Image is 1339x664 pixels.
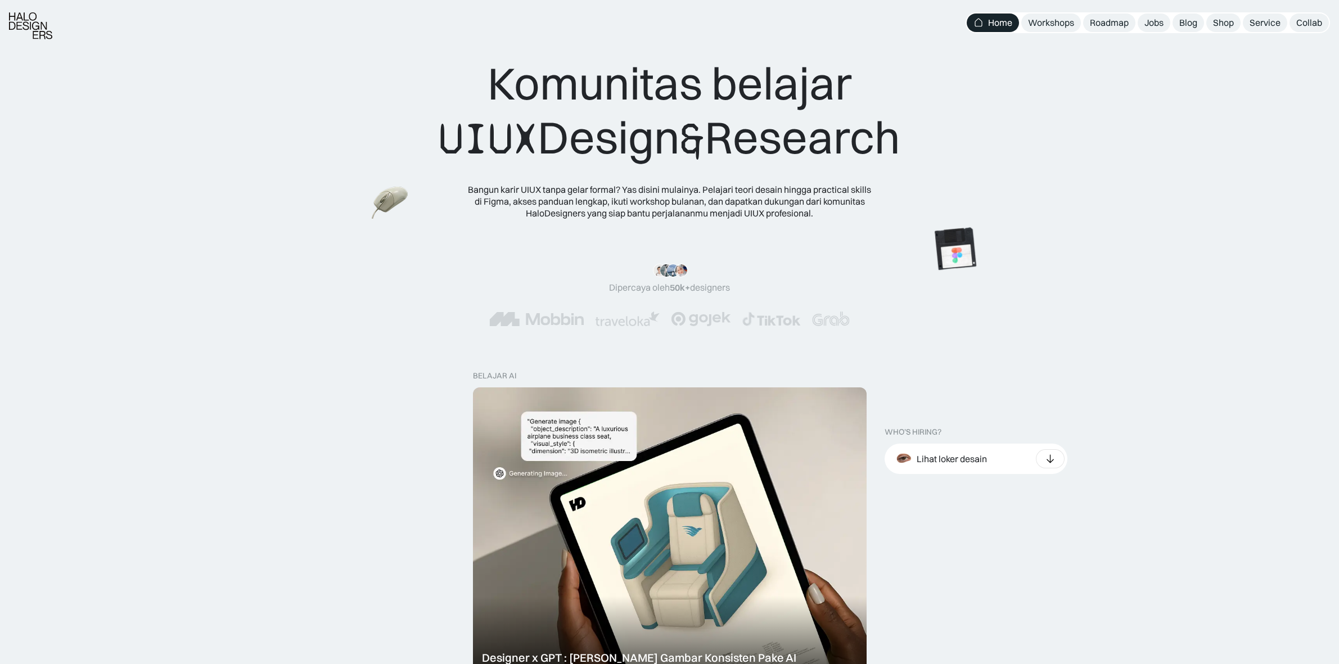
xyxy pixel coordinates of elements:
div: Workshops [1028,17,1074,29]
a: Service [1243,13,1287,32]
div: Blog [1179,17,1197,29]
div: Roadmap [1090,17,1129,29]
a: Home [967,13,1019,32]
a: Roadmap [1083,13,1135,32]
a: Shop [1206,13,1241,32]
div: Service [1250,17,1281,29]
div: belajar ai [473,371,516,381]
a: Collab [1290,13,1329,32]
div: Lihat loker desain [917,453,987,465]
span: 50k+ [670,282,690,293]
div: WHO’S HIRING? [885,427,941,437]
div: Home [988,17,1012,29]
a: Workshops [1021,13,1081,32]
div: Shop [1213,17,1234,29]
span: & [680,112,705,166]
div: Collab [1296,17,1322,29]
div: Jobs [1144,17,1164,29]
a: Jobs [1138,13,1170,32]
div: Komunitas belajar Design Research [439,56,900,166]
div: Dipercaya oleh designers [609,282,730,293]
span: UIUX [439,112,538,166]
a: Blog [1173,13,1204,32]
div: Bangun karir UIUX tanpa gelar formal? Yas disini mulainya. Pelajari teori desain hingga practical... [467,184,872,219]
